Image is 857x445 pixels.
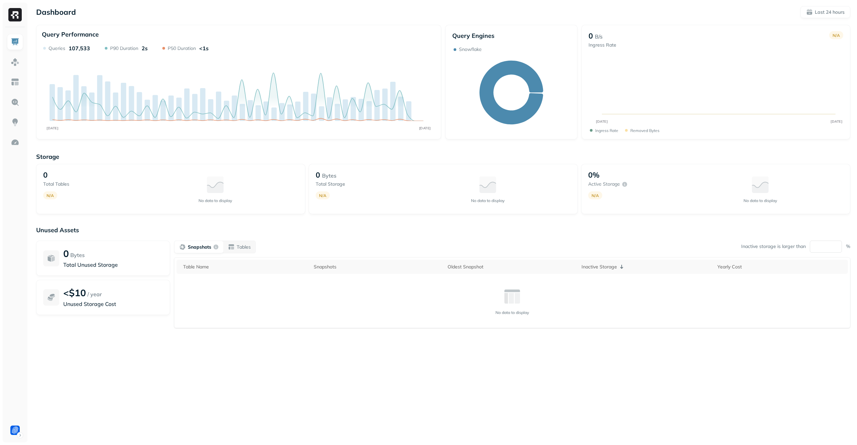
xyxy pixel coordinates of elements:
[63,248,69,259] p: 0
[47,193,54,198] p: N/A
[69,45,90,52] p: 107,533
[142,45,148,52] p: 2s
[322,172,336,180] p: Bytes
[11,58,19,66] img: Assets
[8,8,22,21] img: Ryft
[316,170,320,180] p: 0
[448,264,575,270] div: Oldest Snapshot
[589,31,593,41] p: 0
[595,33,603,41] p: B/s
[168,45,196,52] p: P50 Duration
[36,226,850,234] p: Unused Assets
[49,45,65,52] p: Queries
[471,198,504,203] p: No data to display
[741,243,806,250] p: Inactive storage is larger than
[43,181,133,187] p: Total tables
[36,153,850,161] p: Storage
[744,198,777,203] p: No data to display
[419,126,431,130] tspan: [DATE]
[188,244,211,250] p: Snapshots
[815,9,845,15] p: Last 24 hours
[63,300,163,308] p: Unused Storage Cost
[199,198,232,203] p: No data to display
[183,264,307,270] div: Table Name
[63,261,163,269] p: Total Unused Storage
[63,287,86,299] p: <$10
[581,264,617,270] p: Inactive Storage
[110,45,138,52] p: P90 Duration
[11,38,19,46] img: Dashboard
[495,310,529,315] p: No data to display
[800,6,850,18] button: Last 24 hours
[11,98,19,107] img: Query Explorer
[237,244,251,250] p: Tables
[589,42,616,48] p: Ingress Rate
[199,45,209,52] p: <1s
[630,128,659,133] p: Removed bytes
[11,78,19,86] img: Asset Explorer
[319,193,326,198] p: N/A
[833,33,840,38] p: N/A
[596,119,608,123] tspan: [DATE]
[452,32,570,40] p: Query Engines
[831,119,843,123] tspan: [DATE]
[588,170,600,180] p: 0%
[717,264,845,270] div: Yearly Cost
[10,426,20,435] img: Forter
[595,128,618,133] p: Ingress Rate
[36,7,76,17] p: Dashboard
[846,243,850,250] p: %
[316,181,405,187] p: Total storage
[314,264,441,270] div: Snapshots
[43,170,48,180] p: 0
[592,193,599,198] p: N/A
[87,290,102,298] p: / year
[42,30,99,38] p: Query Performance
[11,118,19,127] img: Insights
[588,181,620,187] p: Active storage
[11,138,19,147] img: Optimization
[459,46,482,53] p: Snowflake
[47,126,58,130] tspan: [DATE]
[70,251,85,259] p: Bytes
